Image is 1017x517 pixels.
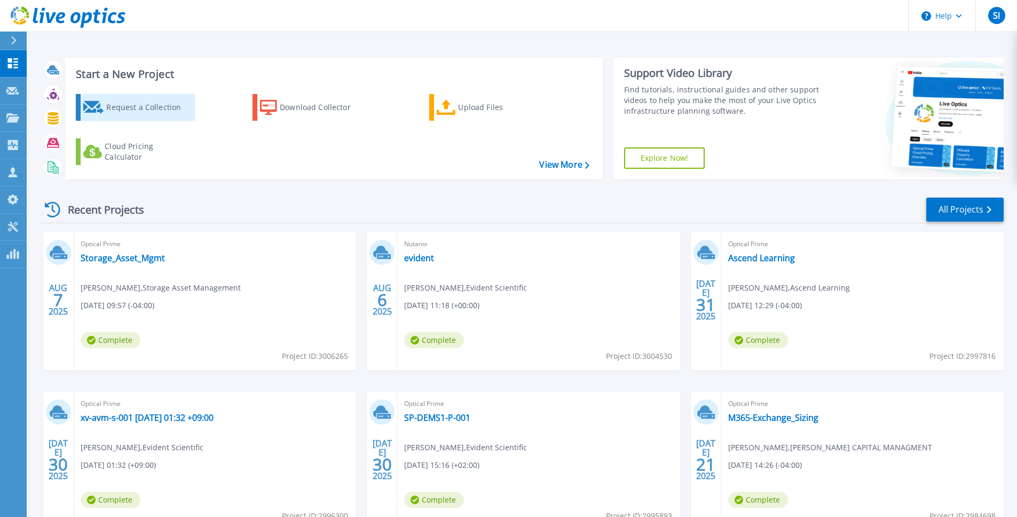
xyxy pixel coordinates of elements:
[624,84,823,116] div: Find tutorials, instructional guides and other support videos to help you make the most of your L...
[404,253,434,263] a: evident
[728,300,802,311] span: [DATE] 12:29 (-04:00)
[48,280,68,319] div: AUG 2025
[696,280,716,319] div: [DATE] 2025
[728,238,997,250] span: Optical Prime
[539,160,589,170] a: View More
[76,94,195,121] a: Request a Collection
[81,253,165,263] a: Storage_Asset_Mgmt
[728,459,802,471] span: [DATE] 14:26 (-04:00)
[404,412,470,423] a: SP-DEMS1-P-001
[696,460,715,469] span: 21
[458,97,543,118] div: Upload Files
[696,440,716,479] div: [DATE] 2025
[280,97,365,118] div: Download Collector
[429,94,548,121] a: Upload Files
[81,492,140,508] span: Complete
[106,97,192,118] div: Request a Collection
[81,282,241,294] span: [PERSON_NAME] , Storage Asset Management
[404,442,527,453] span: [PERSON_NAME] , Evident Scientific
[993,11,1000,20] span: SI
[372,440,392,479] div: [DATE] 2025
[372,280,392,319] div: AUG 2025
[48,440,68,479] div: [DATE] 2025
[76,68,589,80] h3: Start a New Project
[81,442,203,453] span: [PERSON_NAME] , Evident Scientific
[404,492,464,508] span: Complete
[81,332,140,348] span: Complete
[728,282,850,294] span: [PERSON_NAME] , Ascend Learning
[696,300,715,309] span: 31
[81,412,214,423] a: xv-avm-s-001 [DATE] 01:32 +09:00
[41,197,159,223] div: Recent Projects
[81,459,156,471] span: [DATE] 01:32 (+09:00)
[624,66,823,80] div: Support Video Library
[404,300,479,311] span: [DATE] 11:18 (+00:00)
[728,332,788,348] span: Complete
[728,253,795,263] a: Ascend Learning
[606,350,672,362] span: Project ID: 3004530
[404,238,673,250] span: Nutanix
[81,300,154,311] span: [DATE] 09:57 (-04:00)
[728,398,997,410] span: Optical Prime
[728,442,932,453] span: [PERSON_NAME] , [PERSON_NAME] CAPITAL MANAGMENT
[404,459,479,471] span: [DATE] 15:16 (+02:00)
[624,147,705,169] a: Explore Now!
[253,94,372,121] a: Download Collector
[728,412,818,423] a: M365-Exchange_Sizing
[404,332,464,348] span: Complete
[105,141,190,162] div: Cloud Pricing Calculator
[929,350,996,362] span: Project ID: 2997816
[404,282,527,294] span: [PERSON_NAME] , Evident Scientific
[81,398,350,410] span: Optical Prime
[53,295,63,304] span: 7
[81,238,350,250] span: Optical Prime
[76,138,195,165] a: Cloud Pricing Calculator
[282,350,348,362] span: Project ID: 3006265
[728,492,788,508] span: Complete
[404,398,673,410] span: Optical Prime
[926,198,1004,222] a: All Projects
[377,295,387,304] span: 6
[373,460,392,469] span: 30
[49,460,68,469] span: 30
